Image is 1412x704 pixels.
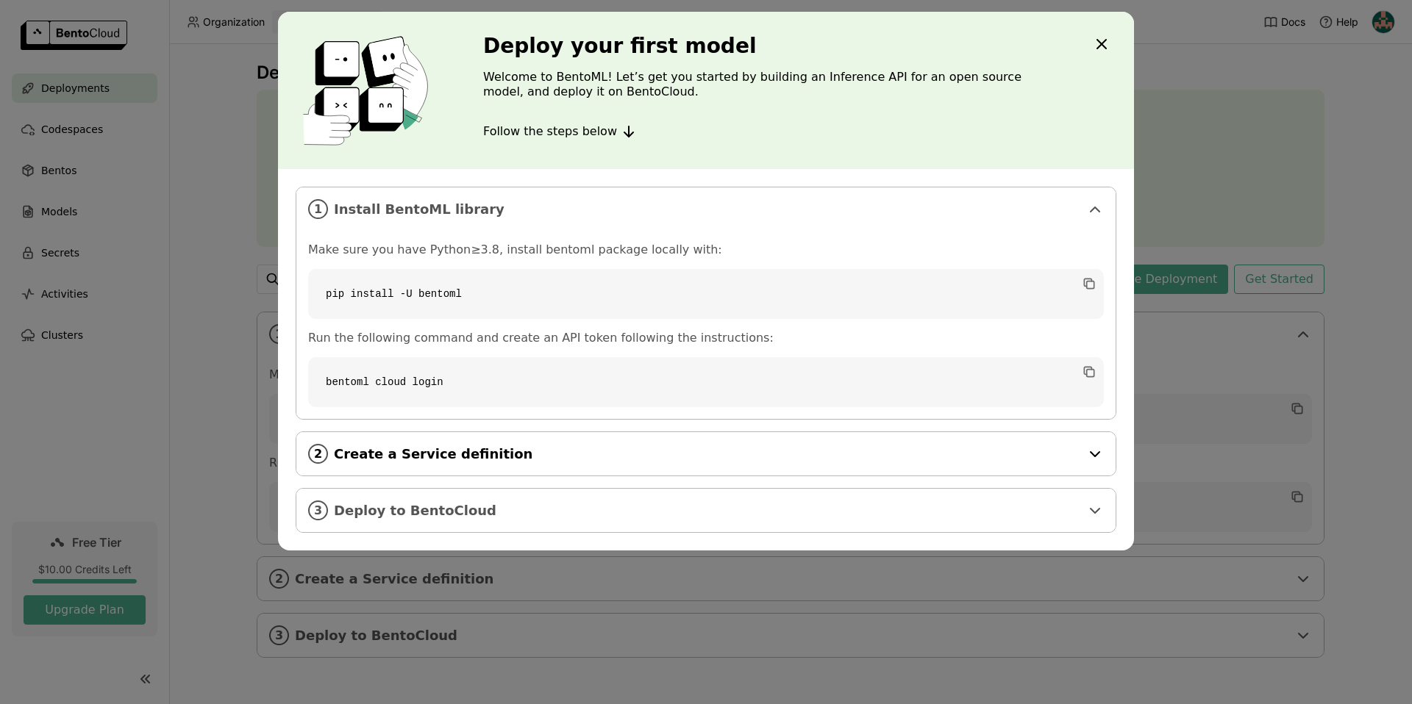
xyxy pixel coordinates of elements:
p: Make sure you have Python≥3.8, install bentoml package locally with: [308,243,1104,257]
div: dialog [278,12,1134,550]
p: Welcome to BentoML! Let’s get you started by building an Inference API for an open source model, ... [483,70,1064,99]
span: Follow the steps below [483,124,617,139]
span: Install BentoML library [334,201,1080,218]
i: 3 [308,500,328,520]
div: 3Deploy to BentoCloud [296,489,1116,532]
i: 1 [308,199,328,219]
img: cover onboarding [290,35,448,146]
div: 2Create a Service definition [296,432,1116,475]
code: pip install -U bentoml [308,269,1104,319]
div: Close [1093,35,1110,56]
div: 1Install BentoML library [296,187,1116,231]
code: bentoml cloud login [308,357,1104,407]
p: Run the following command and create an API token following the instructions: [308,331,1104,345]
h3: Deploy your first model [483,35,1064,58]
span: Create a Service definition [334,446,1080,462]
span: Deploy to BentoCloud [334,503,1080,519]
i: 2 [308,444,328,464]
